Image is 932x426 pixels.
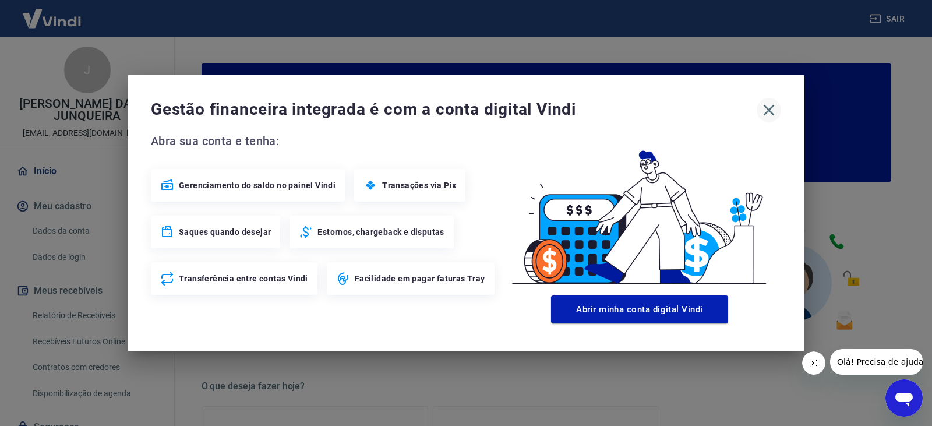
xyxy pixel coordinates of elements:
span: Abra sua conta e tenha: [151,132,498,150]
img: Good Billing [498,132,781,291]
span: Olá! Precisa de ajuda? [7,8,98,17]
span: Transações via Pix [382,179,456,191]
span: Gerenciamento do saldo no painel Vindi [179,179,336,191]
iframe: Mensagem da empresa [830,349,923,375]
span: Facilidade em pagar faturas Tray [355,273,485,284]
iframe: Botão para abrir a janela de mensagens [885,379,923,417]
span: Estornos, chargeback e disputas [317,226,444,238]
iframe: Fechar mensagem [802,351,825,375]
span: Gestão financeira integrada é com a conta digital Vindi [151,98,757,121]
span: Saques quando desejar [179,226,271,238]
button: Abrir minha conta digital Vindi [551,295,728,323]
span: Transferência entre contas Vindi [179,273,308,284]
